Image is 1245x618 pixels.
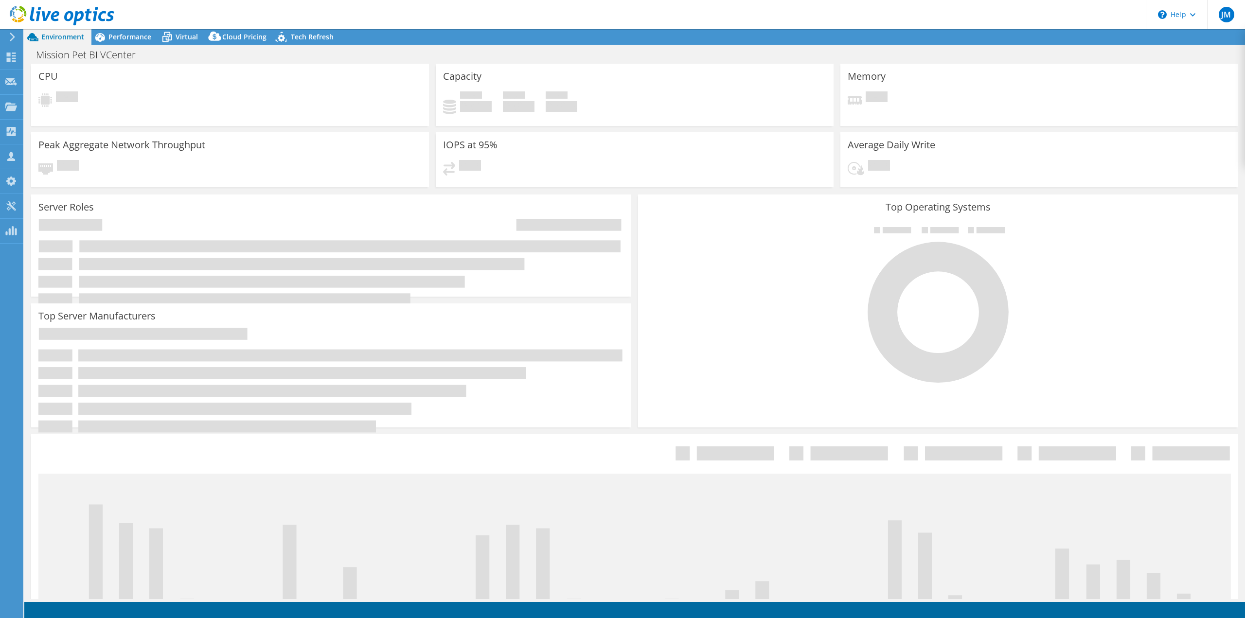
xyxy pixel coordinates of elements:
span: Cloud Pricing [222,32,267,41]
h4: 0 GiB [460,101,492,112]
span: Environment [41,32,84,41]
span: Virtual [176,32,198,41]
h3: Memory [848,71,886,82]
h3: Top Operating Systems [645,202,1231,212]
span: Tech Refresh [291,32,334,41]
span: JM [1219,7,1234,22]
h3: CPU [38,71,58,82]
h3: Server Roles [38,202,94,212]
h4: 0 GiB [546,101,577,112]
h3: Top Server Manufacturers [38,311,156,321]
h3: Capacity [443,71,481,82]
h1: Mission Pet BI VCenter [32,50,151,60]
span: Free [503,91,525,101]
h3: Peak Aggregate Network Throughput [38,140,205,150]
span: Total [546,91,568,101]
h3: IOPS at 95% [443,140,498,150]
span: Used [460,91,482,101]
span: Pending [868,160,890,173]
span: Pending [57,160,79,173]
span: Performance [108,32,151,41]
h3: Average Daily Write [848,140,935,150]
span: Pending [866,91,888,105]
h4: 0 GiB [503,101,534,112]
span: Pending [56,91,78,105]
svg: \n [1158,10,1167,19]
span: Pending [459,160,481,173]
